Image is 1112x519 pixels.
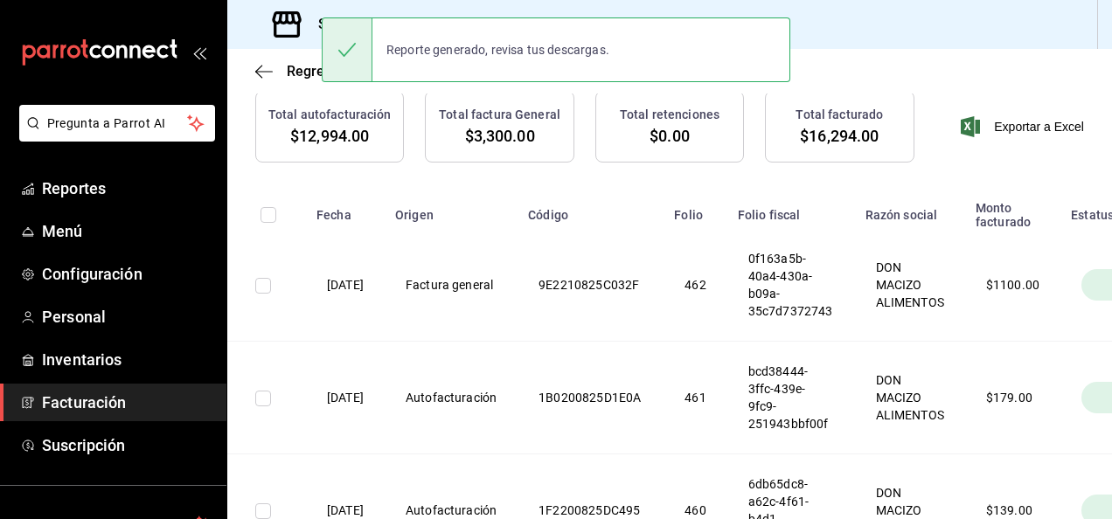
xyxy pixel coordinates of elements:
span: Personal [42,305,212,329]
span: Suscripción [42,433,212,457]
button: Pregunta a Parrot AI [19,105,215,142]
th: DON MACIZO ALIMENTOS [855,229,965,342]
button: Exportar a Excel [964,116,1084,137]
span: Pregunta a Parrot AI [47,114,188,133]
th: 461 [664,342,726,454]
div: Reporte generado, revisa tus descargas. [372,31,623,69]
th: 9E2210825C032F [518,229,664,342]
th: bcd38444-3ffc-439e-9fc9-251943bbf00f [727,342,855,454]
th: Folio fiscal [727,190,855,229]
th: DON MACIZO ALIMENTOS [855,342,965,454]
button: Regresar [255,63,344,80]
h3: Total autofacturación [268,106,392,124]
th: Autofacturación [385,342,518,454]
span: Regresar [287,63,344,80]
h3: Total factura General [439,106,560,124]
th: [DATE] [306,229,385,342]
th: Razón social [855,190,965,229]
span: Menú [42,219,212,243]
a: Pregunta a Parrot AI [12,127,215,145]
th: 1B0200825D1E0A [518,342,664,454]
span: Facturación [42,391,212,414]
th: [DATE] [306,342,385,454]
span: Reportes [42,176,212,200]
span: $0.00 [650,124,690,148]
th: Origen [385,190,518,229]
h3: Total facturado [796,106,883,124]
th: $ 179.00 [965,342,1060,454]
th: Factura general [385,229,518,342]
th: Fecha [306,190,385,229]
span: Inventarios [42,348,212,371]
th: 462 [664,229,726,342]
h3: Sucursal: [PERSON_NAME] (Anahuac) [304,14,559,35]
span: $3,300.00 [465,124,535,148]
span: $16,294.00 [800,124,879,148]
button: open_drawer_menu [192,45,206,59]
h3: Total retenciones [620,106,719,124]
span: $12,994.00 [290,124,369,148]
th: 0f163a5b-40a4-430a-b09a-35c7d7372743 [727,229,855,342]
th: Código [518,190,664,229]
th: Monto facturado [965,190,1060,229]
span: Configuración [42,262,212,286]
th: Folio [664,190,726,229]
th: $ 1100.00 [965,229,1060,342]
